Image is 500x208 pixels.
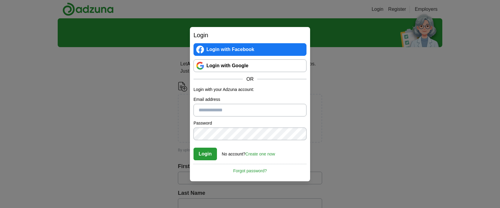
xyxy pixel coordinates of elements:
div: No account? [222,147,275,157]
a: Login with Google [194,59,306,72]
label: Email address [194,96,306,103]
span: OR [243,76,257,83]
h2: Login [194,31,306,40]
a: Forgot password? [194,164,306,174]
label: Password [194,120,306,126]
button: Login [194,148,217,160]
a: Create one now [245,152,275,156]
p: Login with your Adzuna account: [194,86,306,93]
a: Login with Facebook [194,43,306,56]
